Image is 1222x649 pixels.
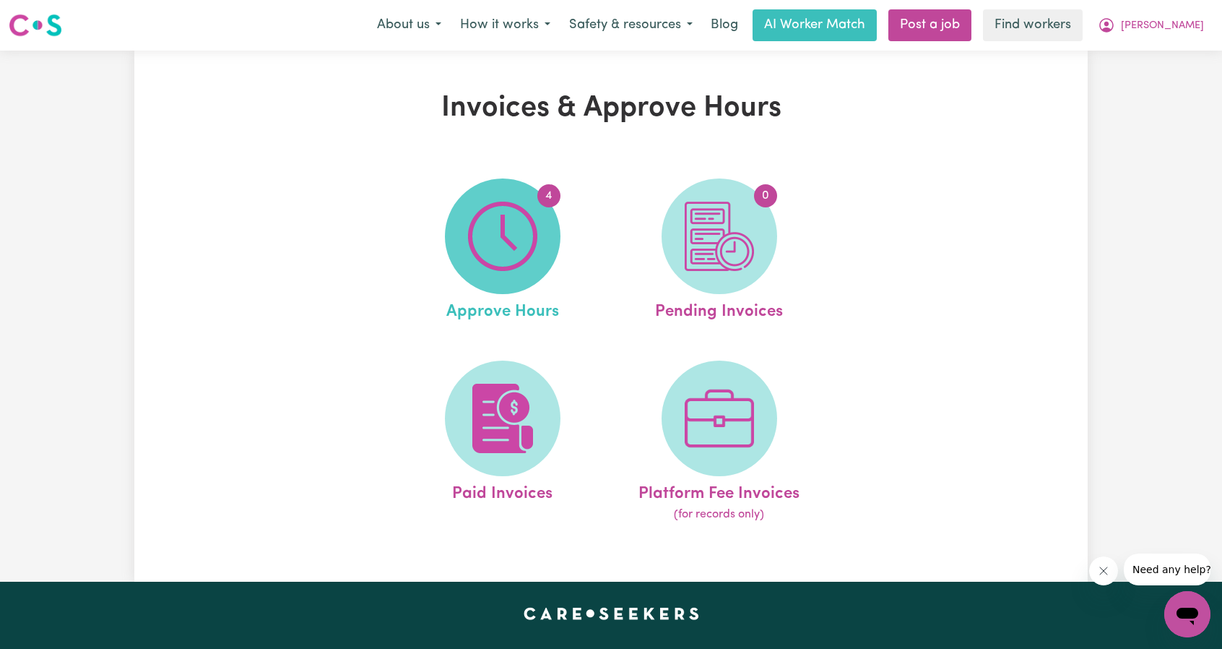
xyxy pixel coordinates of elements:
[368,10,451,40] button: About us
[302,91,920,126] h1: Invoices & Approve Hours
[1124,554,1210,585] iframe: Message from company
[399,361,607,524] a: Paid Invoices
[537,184,560,207] span: 4
[1121,18,1204,34] span: [PERSON_NAME]
[399,179,607,324] a: Approve Hours
[702,9,747,41] a: Blog
[560,10,702,40] button: Safety & resources
[615,361,823,524] a: Platform Fee Invoices(for records only)
[674,506,764,523] span: (for records only)
[9,10,87,22] span: Need any help?
[9,9,62,42] a: Careseekers logo
[451,10,560,40] button: How it works
[888,9,971,41] a: Post a job
[524,608,699,619] a: Careseekers home page
[983,9,1083,41] a: Find workers
[753,9,877,41] a: AI Worker Match
[638,476,799,507] span: Platform Fee Invoices
[446,294,559,324] span: Approve Hours
[1089,556,1118,585] iframe: Close message
[452,476,552,507] span: Paid Invoices
[615,179,823,324] a: Pending Invoices
[9,12,62,38] img: Careseekers logo
[1164,591,1210,637] iframe: Button to launch messaging window
[1088,10,1213,40] button: My Account
[754,184,777,207] span: 0
[655,294,783,324] span: Pending Invoices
